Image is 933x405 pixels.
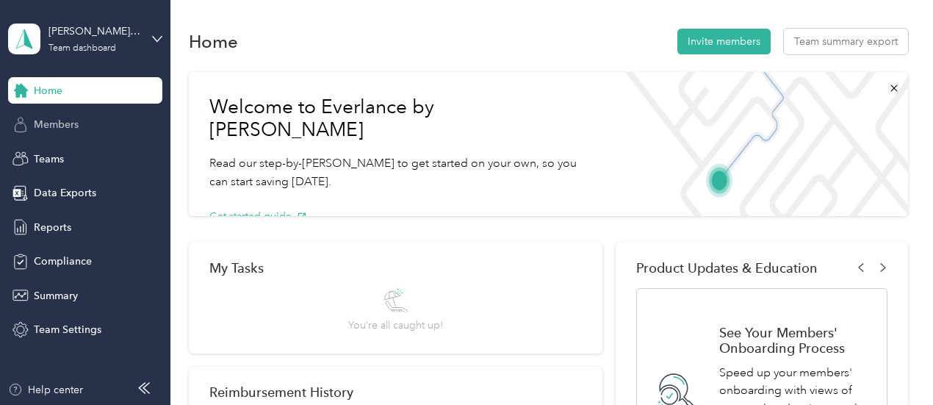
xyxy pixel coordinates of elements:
[34,185,96,201] span: Data Exports
[209,96,593,142] h1: Welcome to Everlance by [PERSON_NAME]
[34,254,92,269] span: Compliance
[34,288,78,304] span: Summary
[613,72,907,216] img: Welcome to everlance
[636,260,818,276] span: Product Updates & Education
[851,323,933,405] iframe: Everlance-gr Chat Button Frame
[209,384,353,400] h2: Reimbursement History
[719,325,871,356] h1: See Your Members' Onboarding Process
[209,154,593,190] p: Read our step-by-[PERSON_NAME] to get started on your own, so you can start saving [DATE].
[348,318,443,333] span: You’re all caught up!
[48,24,140,39] div: [PERSON_NAME] Arterra
[209,209,307,224] button: Get started guide
[189,34,238,49] h1: Home
[34,83,62,98] span: Home
[784,29,908,54] button: Team summary export
[8,382,83,398] button: Help center
[34,151,64,167] span: Teams
[34,117,79,132] span: Members
[34,220,71,235] span: Reports
[209,260,583,276] div: My Tasks
[677,29,771,54] button: Invite members
[34,322,101,337] span: Team Settings
[48,44,116,53] div: Team dashboard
